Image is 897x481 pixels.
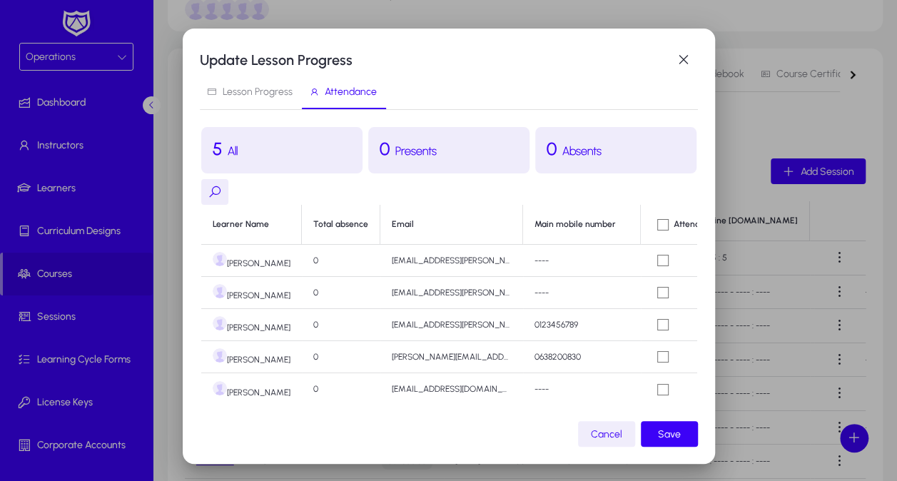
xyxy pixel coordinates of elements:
td: 0638200830 [523,341,641,373]
td: ---- [523,245,641,277]
h4: 5 [213,141,238,160]
td: [PERSON_NAME][EMAIL_ADDRESS][DOMAIN_NAME] [380,341,523,373]
app-course-simple-card: All [201,127,363,173]
h4: 0 [380,141,437,160]
td: ---- [523,277,641,309]
span: [PERSON_NAME] [227,258,290,268]
th: Attendance [641,205,731,245]
button: Save [641,421,698,447]
img: default-user.png [213,381,227,395]
td: 0 [302,341,380,373]
app-course-simple-card: Presents [368,127,529,173]
td: [EMAIL_ADDRESS][PERSON_NAME][DOMAIN_NAME] [380,277,523,309]
td: [EMAIL_ADDRESS][PERSON_NAME][DOMAIN_NAME] [380,245,523,277]
img: default-user.png [213,348,227,363]
div: Main mobile number [534,219,616,230]
img: default-user.png [213,284,227,298]
td: 0 [302,245,380,277]
td: [EMAIL_ADDRESS][PERSON_NAME][DOMAIN_NAME] [380,309,523,341]
div: Learner Name [213,219,269,230]
span: [PERSON_NAME] [227,355,290,365]
div: Learner Name [213,219,290,230]
span: [PERSON_NAME] [227,290,290,300]
span: All [228,144,238,158]
span: Absents [562,144,602,158]
div: Email [392,219,414,230]
div: Main mobile number [534,219,629,230]
span: Save [658,428,681,440]
img: default-user.png [213,252,227,266]
app-course-simple-card: Absents [535,127,696,173]
td: 0 [302,373,380,405]
button: Cancel [578,421,635,447]
span: Cancel [591,428,622,440]
th: Total absence [302,205,380,245]
div: Email [392,219,511,230]
td: 0 [302,277,380,309]
span: [PERSON_NAME] [227,388,290,398]
img: default-user.png [213,316,227,330]
span: [PERSON_NAME] [227,323,290,333]
td: [EMAIL_ADDRESS][DOMAIN_NAME] [380,373,523,405]
td: 0 [302,309,380,341]
td: ---- [523,373,641,405]
span: Lesson Progress [223,87,293,97]
td: 0123456789 [523,309,641,341]
h4: 0 [547,141,602,160]
span: Presents [395,144,437,158]
h1: Update Lesson Progress [200,49,669,71]
span: Attendance [325,87,377,97]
